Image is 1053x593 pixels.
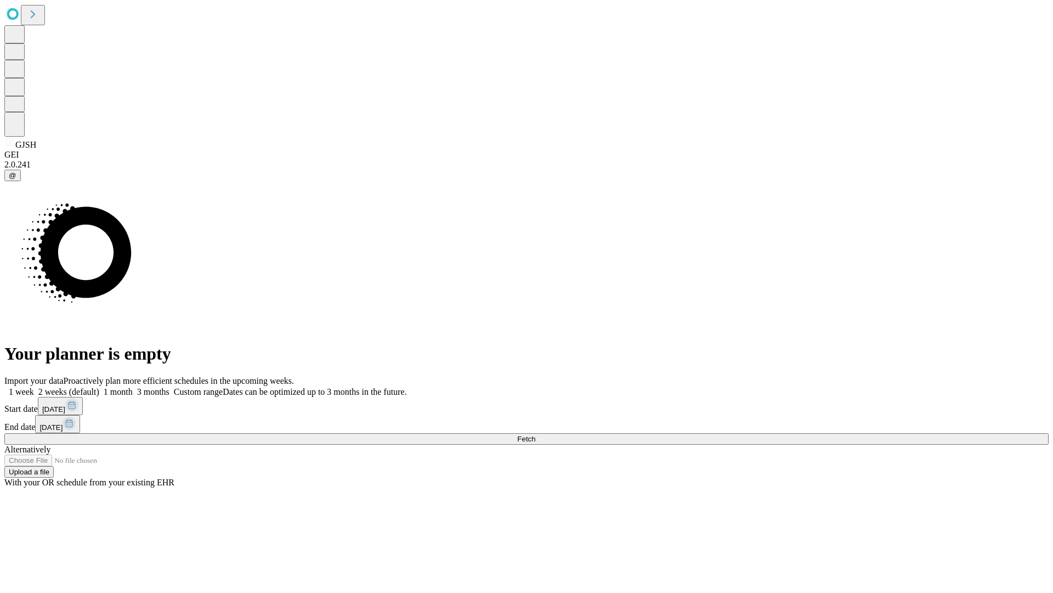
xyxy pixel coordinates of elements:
span: Fetch [517,435,535,443]
div: GEI [4,150,1049,160]
span: Alternatively [4,445,50,454]
h1: Your planner is empty [4,344,1049,364]
span: 1 month [104,387,133,396]
button: [DATE] [35,415,80,433]
span: [DATE] [42,405,65,413]
span: Import your data [4,376,64,385]
button: Fetch [4,433,1049,445]
div: End date [4,415,1049,433]
button: [DATE] [38,397,83,415]
span: 3 months [137,387,169,396]
span: GJSH [15,140,36,149]
span: Dates can be optimized up to 3 months in the future. [223,387,406,396]
button: @ [4,170,21,181]
span: Custom range [174,387,223,396]
div: Start date [4,397,1049,415]
button: Upload a file [4,466,54,478]
span: [DATE] [39,423,63,432]
span: Proactively plan more efficient schedules in the upcoming weeks. [64,376,294,385]
div: 2.0.241 [4,160,1049,170]
span: 1 week [9,387,34,396]
span: @ [9,171,16,180]
span: With your OR schedule from your existing EHR [4,478,174,487]
span: 2 weeks (default) [38,387,99,396]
